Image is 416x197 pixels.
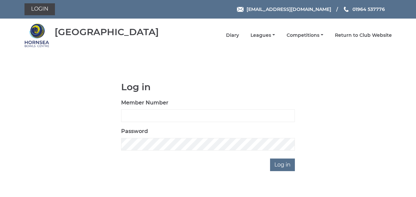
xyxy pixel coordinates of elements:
[121,82,295,92] h1: Log in
[121,99,168,107] label: Member Number
[247,6,331,12] span: [EMAIL_ADDRESS][DOMAIN_NAME]
[24,3,55,15] a: Login
[287,32,323,38] a: Competitions
[237,6,331,13] a: Email [EMAIL_ADDRESS][DOMAIN_NAME]
[270,159,295,171] input: Log in
[237,7,244,12] img: Email
[335,32,392,38] a: Return to Club Website
[251,32,275,38] a: Leagues
[121,127,148,135] label: Password
[344,7,348,12] img: Phone us
[24,23,49,48] img: Hornsea Bowls Centre
[352,6,385,12] span: 01964 537776
[55,27,159,37] div: [GEOGRAPHIC_DATA]
[343,6,385,13] a: Phone us 01964 537776
[226,32,239,38] a: Diary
